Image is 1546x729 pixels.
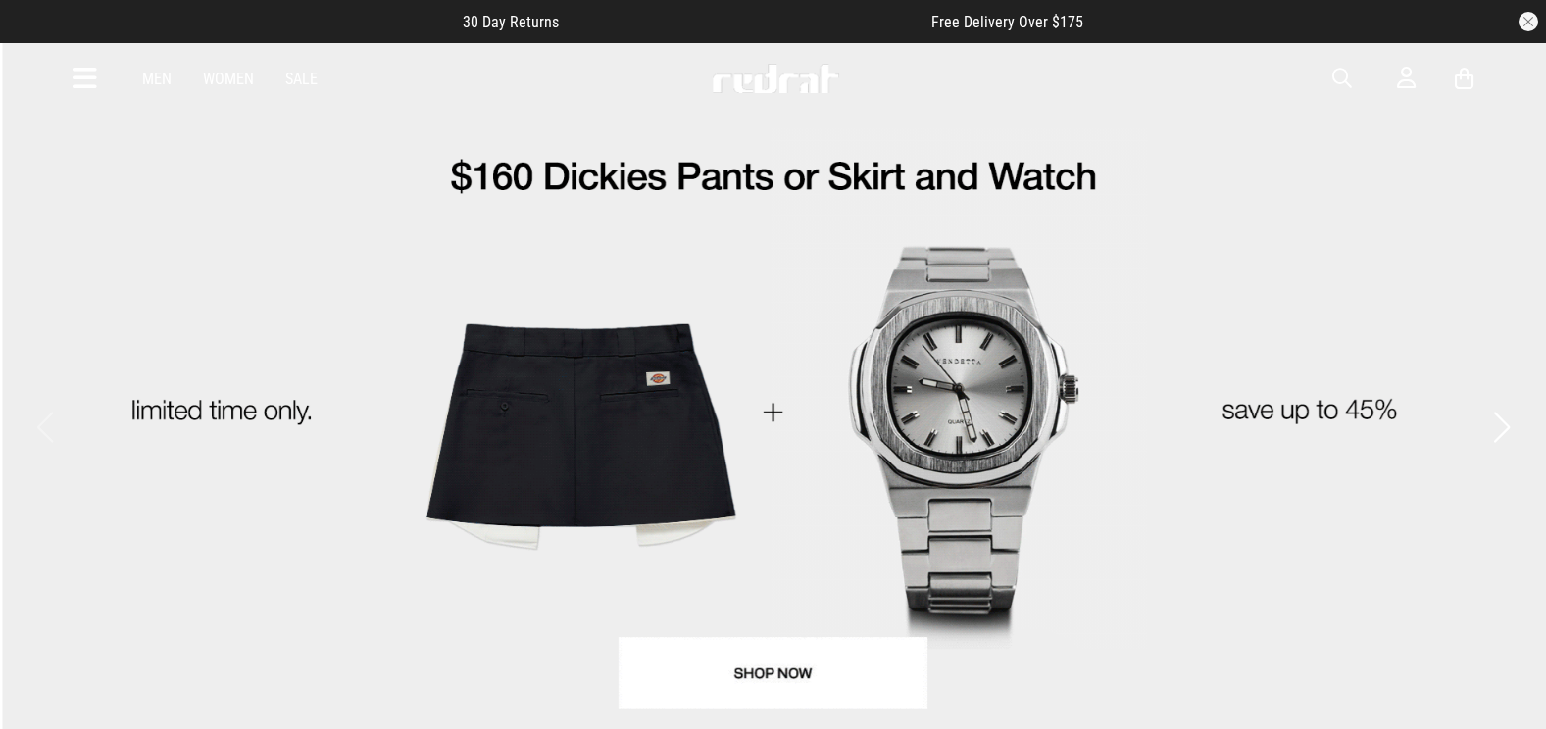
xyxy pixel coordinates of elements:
[203,70,254,88] a: Women
[285,70,318,88] a: Sale
[931,13,1083,31] span: Free Delivery Over $175
[463,13,559,31] span: 30 Day Returns
[711,64,840,93] img: Redrat logo
[31,406,58,449] button: Previous slide
[142,70,172,88] a: Men
[598,12,892,31] iframe: Customer reviews powered by Trustpilot
[1488,406,1515,449] button: Next slide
